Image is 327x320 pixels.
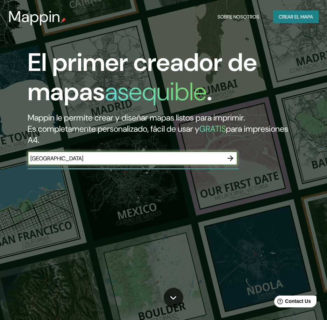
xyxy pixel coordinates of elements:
[8,8,61,26] h3: Mappin
[28,154,223,162] input: Elige tu lugar favorito
[273,10,319,23] button: Crear el mapa
[105,75,207,108] h1: asequible
[28,112,289,146] h2: Mappin le permite crear y diseñar mapas listos para imprimir. Es completamente personalizado, fác...
[199,123,226,134] h5: GRATIS
[218,13,259,21] font: Sobre nosotros
[215,10,262,23] button: Sobre nosotros
[265,293,319,312] iframe: Help widget launcher
[61,17,66,23] img: mappin-pin
[279,13,313,21] font: Crear el mapa
[28,48,289,112] h1: El primer creador de mapas .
